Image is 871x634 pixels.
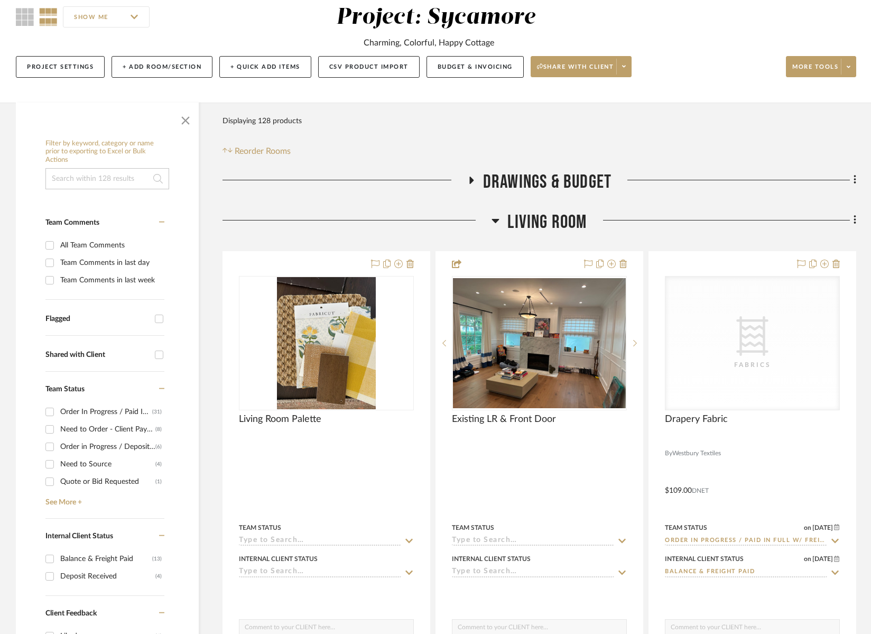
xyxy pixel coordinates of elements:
input: Type to Search… [452,567,614,577]
div: Fabrics [700,360,805,370]
div: Team Status [452,523,494,532]
div: Charming, Colorful, Happy Cottage [364,36,494,49]
div: Team Status [239,523,281,532]
div: (1) [155,473,162,490]
span: Team Status [45,385,85,393]
div: Need to Order - Client Payment Received [60,421,155,438]
div: Team Status [665,523,707,532]
div: Flagged [45,315,150,324]
input: Type to Search… [452,536,614,546]
span: Share with client [537,63,614,79]
div: (31) [152,403,162,420]
button: Share with client [531,56,632,77]
button: Close [175,108,196,129]
div: (4) [155,456,162,473]
span: Living Room [507,211,587,234]
span: Drapery Fabric [665,414,728,425]
span: Internal Client Status [45,532,113,540]
div: Team Comments in last week [60,272,162,289]
div: Order in Progress / Deposit Paid / Balance due [60,438,155,455]
span: Team Comments [45,219,99,226]
span: Existing LR & Front Door [452,414,556,425]
span: Living Room Palette [239,414,321,425]
span: Drawings & Budget [483,171,611,194]
button: + Add Room/Section [112,56,212,78]
div: All Team Comments [60,237,162,254]
h6: Filter by keyword, category or name prior to exporting to Excel or Bulk Actions [45,140,169,164]
input: Type to Search… [239,567,401,577]
input: Type to Search… [665,536,827,546]
div: Displaying 128 products [223,111,302,132]
span: on [804,556,811,562]
button: CSV Product Import [318,56,420,78]
div: Project: Sycamore [336,6,535,29]
div: Internal Client Status [239,554,318,564]
div: (4) [155,568,162,585]
span: Reorder Rooms [235,145,291,158]
div: (6) [155,438,162,455]
span: [DATE] [811,524,834,531]
div: (13) [152,550,162,567]
input: Type to Search… [665,567,827,577]
div: Need to Source [60,456,155,473]
span: By [665,448,672,458]
div: Balance & Freight Paid [60,550,152,567]
input: Type to Search… [239,536,401,546]
input: Search within 128 results [45,168,169,189]
span: Westbury Textiles [672,448,721,458]
div: (8) [155,421,162,438]
div: Shared with Client [45,351,150,360]
div: Order In Progress / Paid In Full w/ Freight, No Balance due [60,403,152,420]
span: on [804,525,811,531]
button: More tools [786,56,856,77]
img: Existing LR & Front Door [453,278,626,408]
div: Quote or Bid Requested [60,473,155,490]
button: + Quick Add Items [219,56,311,78]
button: Reorder Rooms [223,145,291,158]
button: Project Settings [16,56,105,78]
span: More tools [792,63,838,79]
div: Team Comments in last day [60,254,162,271]
div: Internal Client Status [665,554,744,564]
img: Living Room Palette [277,277,376,409]
a: See More + [43,490,164,507]
span: Client Feedback [45,610,97,617]
div: Internal Client Status [452,554,531,564]
span: [DATE] [811,555,834,563]
button: Budget & Invoicing [427,56,524,78]
div: 0 [452,277,626,410]
div: Deposit Received [60,568,155,585]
